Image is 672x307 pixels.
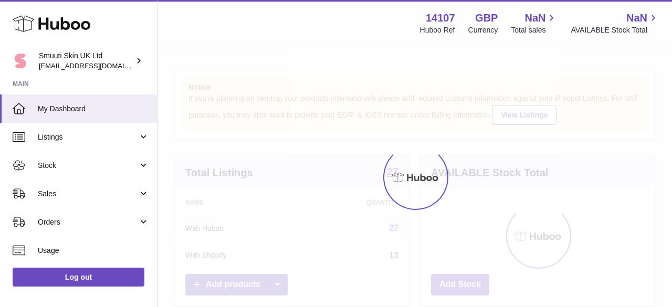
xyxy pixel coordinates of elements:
a: NaN AVAILABLE Stock Total [571,11,659,35]
div: Currency [468,25,498,35]
strong: 14107 [426,11,455,25]
img: internalAdmin-14107@internal.huboo.com [13,53,28,69]
span: Total sales [511,25,558,35]
span: Stock [38,161,138,171]
span: NaN [524,11,545,25]
span: [EMAIL_ADDRESS][DOMAIN_NAME] [39,61,154,70]
span: NaN [626,11,647,25]
span: Sales [38,189,138,199]
div: Smuuti Skin UK Ltd [39,51,133,71]
span: Orders [38,217,138,227]
span: My Dashboard [38,104,149,114]
strong: GBP [475,11,498,25]
span: Usage [38,246,149,256]
span: Listings [38,132,138,142]
a: NaN Total sales [511,11,558,35]
a: Log out [13,268,144,287]
div: Huboo Ref [420,25,455,35]
span: AVAILABLE Stock Total [571,25,659,35]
